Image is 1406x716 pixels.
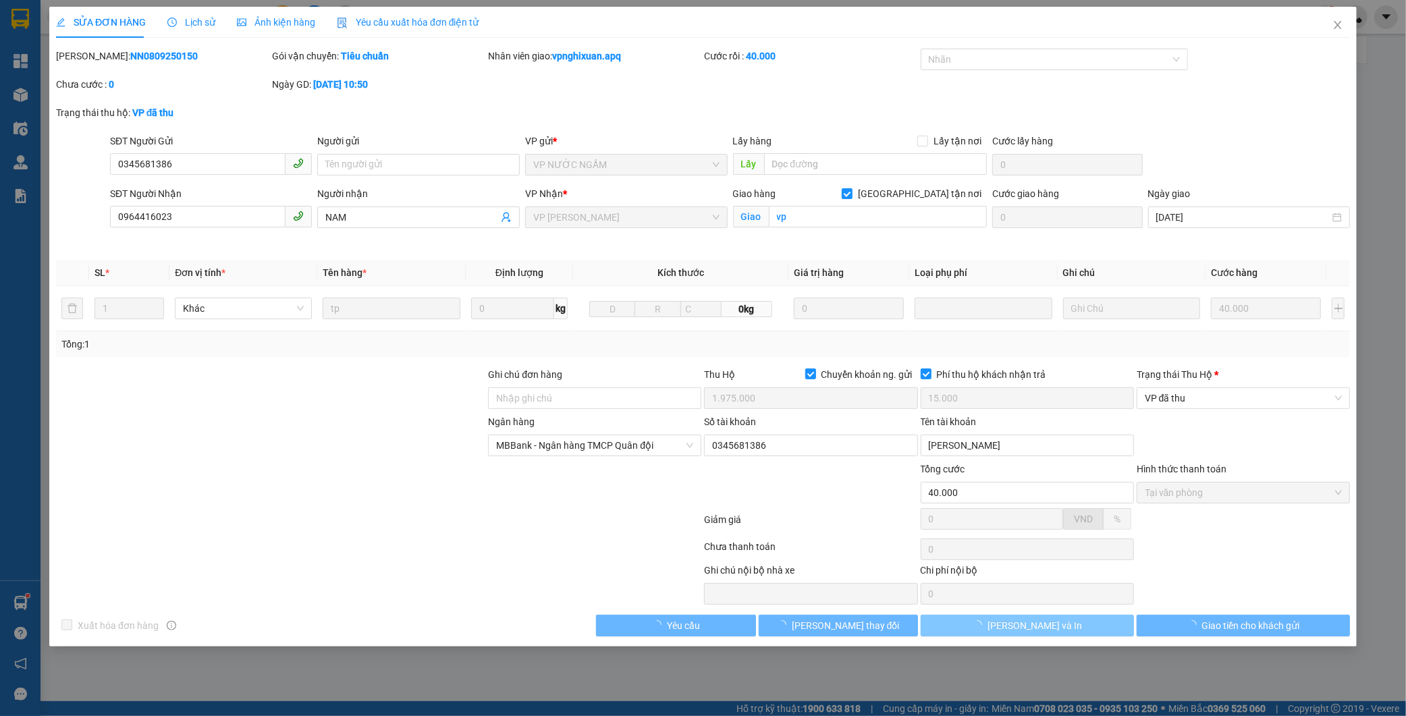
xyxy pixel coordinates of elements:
[1202,618,1300,633] span: Giao tiền cho khách gửi
[931,367,1052,382] span: Phí thu hộ khách nhận trả
[167,621,176,630] span: info-circle
[1319,7,1357,45] button: Close
[1114,514,1120,524] span: %
[61,298,83,319] button: delete
[722,301,772,317] span: 0kg
[992,206,1143,228] input: Cước giao hàng
[1211,298,1321,319] input: 0
[794,298,904,319] input: 0
[746,51,776,61] b: 40.000
[237,18,246,27] span: picture
[496,435,693,456] span: MBBank - Ngân hàng TMCP Quân đội
[909,260,1057,286] th: Loại phụ phí
[533,155,720,175] span: VP NƯỚC NGẦM
[992,188,1059,199] label: Cước giao hàng
[488,416,535,427] label: Ngân hàng
[167,17,215,28] span: Lịch sử
[109,79,114,90] b: 0
[72,618,164,633] span: Xuất hóa đơn hàng
[1156,210,1330,225] input: Ngày giao
[317,134,520,148] div: Người gửi
[667,618,700,633] span: Yêu cầu
[794,267,844,278] span: Giá trị hàng
[501,212,512,223] span: user-add
[313,79,368,90] b: [DATE] 10:50
[769,206,987,227] input: Giao tận nơi
[237,17,315,28] span: Ảnh kiện hàng
[323,267,367,278] span: Tên hàng
[56,18,65,27] span: edit
[1137,367,1350,382] div: Trạng thái Thu Hộ
[1063,298,1200,319] input: Ghi Chú
[792,618,900,633] span: [PERSON_NAME] thay đổi
[293,158,304,169] span: phone
[988,618,1082,633] span: [PERSON_NAME] và In
[973,620,988,630] span: loading
[293,211,304,221] span: phone
[703,512,919,536] div: Giảm giá
[634,301,680,317] input: R
[589,301,635,317] input: D
[680,301,722,317] input: C
[1137,464,1226,474] label: Hình thức thanh toán
[56,49,269,63] div: [PERSON_NAME]:
[921,615,1134,636] button: [PERSON_NAME] và In
[488,49,701,63] div: Nhân viên giao:
[272,77,485,92] div: Ngày GD:
[317,186,520,201] div: Người nhận
[337,18,348,28] img: icon
[928,134,987,148] span: Lấy tận nơi
[183,298,304,319] span: Khác
[525,134,728,148] div: VP gửi
[764,153,987,175] input: Dọc đường
[733,188,776,199] span: Giao hàng
[94,267,105,278] span: SL
[132,107,174,118] b: VP đã thu
[1145,483,1342,503] span: Tại văn phòng
[56,77,269,92] div: Chưa cước :
[1137,615,1350,636] button: Giao tiền cho khách gửi
[1074,514,1093,524] span: VND
[759,615,918,636] button: [PERSON_NAME] thay đổi
[992,154,1143,175] input: Cước lấy hàng
[488,387,701,409] input: Ghi chú đơn hàng
[704,369,735,380] span: Thu Hộ
[1332,20,1343,30] span: close
[495,267,543,278] span: Định lượng
[733,136,772,146] span: Lấy hàng
[61,337,543,352] div: Tổng: 1
[733,206,769,227] span: Giao
[1145,388,1342,408] span: VP đã thu
[1187,620,1202,630] span: loading
[272,49,485,63] div: Gói vận chuyển:
[703,539,919,563] div: Chưa thanh toán
[921,464,965,474] span: Tổng cước
[921,563,1134,583] div: Chi phí nội bộ
[1148,188,1191,199] label: Ngày giao
[488,369,562,380] label: Ghi chú đơn hàng
[704,563,917,583] div: Ghi chú nội bộ nhà xe
[1058,260,1206,286] th: Ghi chú
[1211,267,1258,278] span: Cước hàng
[853,186,987,201] span: [GEOGRAPHIC_DATA] tận nơi
[733,153,764,175] span: Lấy
[657,267,704,278] span: Kích thước
[337,17,479,28] span: Yêu cầu xuất hóa đơn điện tử
[167,18,177,27] span: clock-circle
[816,367,918,382] span: Chuyển khoản ng. gửi
[56,105,323,120] div: Trạng thái thu hộ:
[652,620,667,630] span: loading
[56,17,146,28] span: SỬA ĐƠN HÀNG
[323,298,460,319] input: VD: Bàn, Ghế
[110,186,313,201] div: SĐT Người Nhận
[704,416,756,427] label: Số tài khoản
[533,207,720,227] span: VP Nghi Xuân
[341,51,389,61] b: Tiêu chuẩn
[110,134,313,148] div: SĐT Người Gửi
[130,51,198,61] b: NN0809250150
[704,49,917,63] div: Cước rồi :
[992,136,1053,146] label: Cước lấy hàng
[704,435,917,456] input: Số tài khoản
[554,298,568,319] span: kg
[552,51,621,61] b: vpnghixuan.apq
